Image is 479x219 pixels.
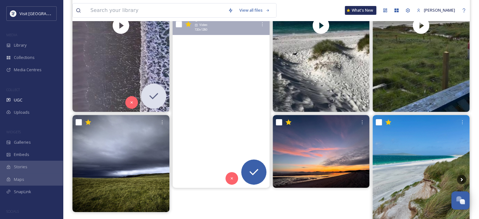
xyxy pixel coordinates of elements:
[424,7,455,13] span: [PERSON_NAME]
[451,191,470,210] button: Open Chat
[10,10,16,17] img: Untitled%20design%20%2897%29.png
[345,6,376,15] a: What's New
[72,115,169,212] img: Across the machair, Barvas, Isle of Lewis.
[20,10,68,16] span: Visit [GEOGRAPHIC_DATA]
[14,164,27,170] span: Stories
[87,3,225,17] input: Search your library
[14,67,42,73] span: Media Centres
[6,209,19,214] span: SOCIALS
[14,109,30,115] span: Uploads
[173,15,270,188] video: Into the sea we go . #scotland #스코틀랜드 #visitscotland #uk #northuist #outerhebrides #westernisles ...
[6,32,17,37] span: MEDIA
[14,42,26,48] span: Library
[14,189,31,195] span: SnapLink
[273,115,370,188] img: Good Morning 🌅 #visittheouterhebrides #outerhebrides #visitscotland #westernisles #visitouterhebr...
[14,139,31,145] span: Galleries
[236,4,273,16] a: View all files
[6,130,21,134] span: WIDGETS
[14,55,35,61] span: Collections
[195,27,207,32] span: 720 x 1280
[199,23,207,27] span: Video
[6,87,20,92] span: COLLECT
[14,176,24,182] span: Maps
[14,97,22,103] span: UGC
[14,152,29,158] span: Embeds
[413,4,458,16] a: [PERSON_NAME]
